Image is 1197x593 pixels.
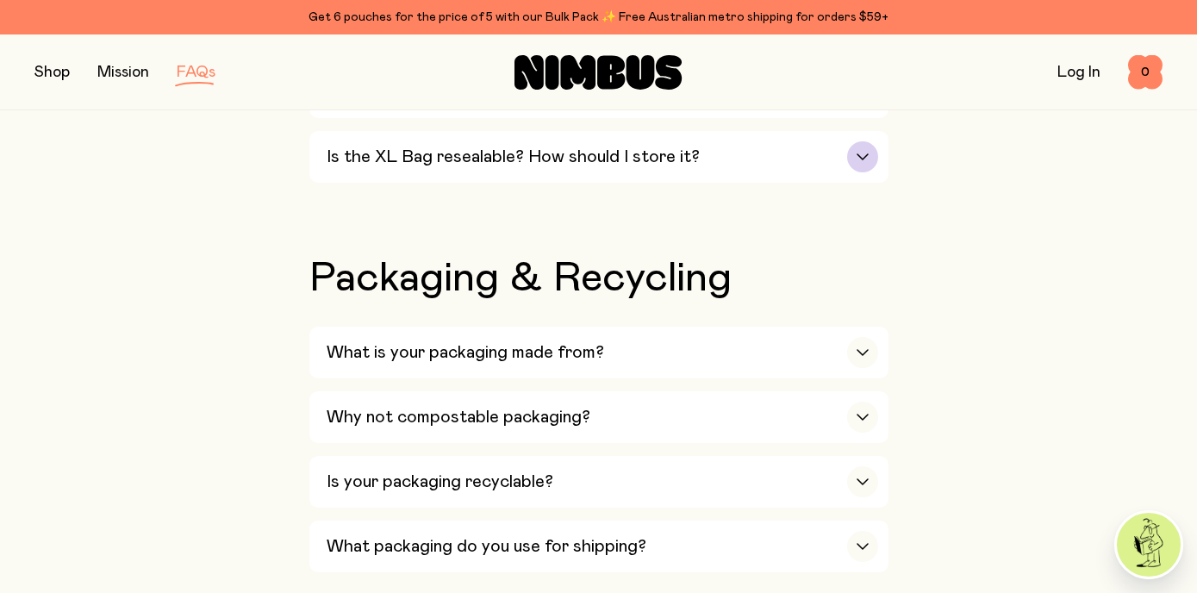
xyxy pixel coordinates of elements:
[1057,65,1100,80] a: Log In
[327,471,553,492] h3: Is your packaging recyclable?
[309,131,888,183] button: Is the XL Bag resealable? How should I store it?
[327,342,604,363] h3: What is your packaging made from?
[327,536,646,557] h3: What packaging do you use for shipping?
[327,147,700,167] h3: Is the XL Bag resealable? How should I store it?
[309,521,888,572] button: What packaging do you use for shipping?
[177,65,215,80] a: FAQs
[1117,513,1181,577] img: agent
[309,327,888,378] button: What is your packaging made from?
[1128,55,1163,90] button: 0
[34,7,1163,28] div: Get 6 pouches for the price of 5 with our Bulk Pack ✨ Free Australian metro shipping for orders $59+
[327,407,590,428] h3: Why not compostable packaging?
[309,391,888,443] button: Why not compostable packaging?
[309,258,888,299] h2: Packaging & Recycling
[309,456,888,508] button: Is your packaging recyclable?
[97,65,149,80] a: Mission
